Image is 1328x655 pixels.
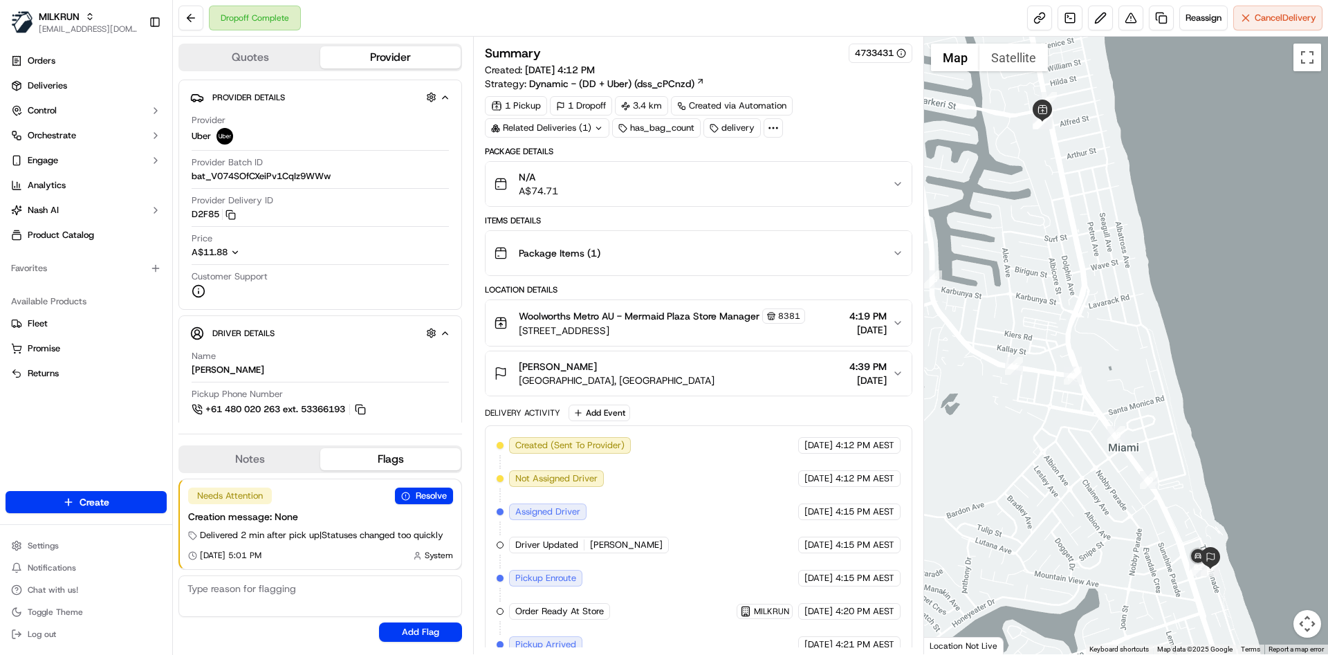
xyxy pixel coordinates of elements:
[804,605,833,618] span: [DATE]
[924,270,942,288] div: 15
[836,539,894,551] span: 4:15 PM AEST
[6,224,167,246] a: Product Catalog
[515,506,580,518] span: Assigned Driver
[6,338,167,360] button: Promise
[11,317,161,330] a: Fleet
[180,448,320,470] button: Notes
[778,311,800,322] span: 8381
[486,351,911,396] button: [PERSON_NAME][GEOGRAPHIC_DATA], [GEOGRAPHIC_DATA]4:39 PM[DATE]
[928,636,973,654] a: Open this area in Google Maps (opens a new window)
[1293,44,1321,71] button: Toggle fullscreen view
[515,439,625,452] span: Created (Sent To Provider)
[425,550,453,561] span: System
[615,96,668,116] div: 3.4 km
[519,309,759,323] span: Woolworths Metro AU - Mermaid Plaza Store Manager
[1189,558,1207,576] div: 22
[192,388,283,400] span: Pickup Phone Number
[192,156,263,169] span: Provider Batch ID
[519,170,558,184] span: N/A
[1033,111,1051,129] div: 7
[485,146,912,157] div: Package Details
[849,373,887,387] span: [DATE]
[1089,645,1149,654] button: Keyboard shortcuts
[1241,645,1260,653] a: Terms (opens in new tab)
[28,367,59,380] span: Returns
[6,50,167,72] a: Orders
[519,184,558,198] span: A$74.71
[6,199,167,221] button: Nash AI
[1033,111,1051,129] div: 8
[485,96,547,116] div: 1 Pickup
[28,80,67,92] span: Deliveries
[1233,6,1322,30] button: CancelDelivery
[836,572,894,584] span: 4:15 PM AEST
[192,130,211,142] span: Uber
[192,170,331,183] span: bat_V074SOfCXeiPv1CqIz9WWw
[192,114,225,127] span: Provider
[192,270,268,283] span: Customer Support
[485,63,595,77] span: Created:
[1269,645,1324,653] a: Report a map error
[6,257,167,279] div: Favorites
[485,284,912,295] div: Location Details
[6,149,167,172] button: Engage
[200,550,261,561] span: [DATE] 5:01 PM
[1293,610,1321,638] button: Map camera controls
[39,24,138,35] button: [EMAIL_ADDRESS][DOMAIN_NAME]
[190,86,450,109] button: Provider Details
[612,118,701,138] div: has_bag_count
[979,44,1048,71] button: Show satellite imagery
[1140,471,1158,489] div: 19
[192,246,313,259] button: A$11.88
[28,607,83,618] span: Toggle Theme
[931,44,979,71] button: Show street map
[28,562,76,573] span: Notifications
[485,215,912,226] div: Items Details
[180,46,320,68] button: Quotes
[192,402,368,417] button: +61 480 020 263 ext. 53366193
[6,290,167,313] div: Available Products
[519,324,805,338] span: [STREET_ADDRESS]
[6,625,167,644] button: Log out
[1255,12,1316,24] span: Cancel Delivery
[804,472,833,485] span: [DATE]
[379,622,462,642] button: Add Flag
[515,472,598,485] span: Not Assigned Driver
[804,539,833,551] span: [DATE]
[486,300,911,346] button: Woolworths Metro AU - Mermaid Plaza Store Manager8381[STREET_ADDRESS]4:19 PM[DATE]
[515,638,576,651] span: Pickup Arrived
[6,313,167,335] button: Fleet
[6,100,167,122] button: Control
[200,529,443,542] span: Delivered 2 min after pick up | Statuses changed too quickly
[703,118,761,138] div: delivery
[28,540,59,551] span: Settings
[804,572,833,584] span: [DATE]
[804,506,833,518] span: [DATE]
[6,75,167,97] a: Deliveries
[28,584,78,596] span: Chat with us!
[192,350,216,362] span: Name
[590,539,663,551] span: [PERSON_NAME]
[28,179,66,192] span: Analytics
[216,128,233,145] img: uber-new-logo.jpeg
[849,309,887,323] span: 4:19 PM
[671,96,793,116] div: Created via Automation
[190,322,450,344] button: Driver Details
[485,407,560,418] div: Delivery Activity
[1005,357,1023,375] div: 16
[1039,92,1057,110] div: 3
[6,536,167,555] button: Settings
[836,439,894,452] span: 4:12 PM AEST
[485,47,541,59] h3: Summary
[6,362,167,385] button: Returns
[1064,367,1082,385] div: 17
[515,605,604,618] span: Order Ready At Store
[192,246,228,258] span: A$11.88
[395,488,453,504] button: Resolve
[569,405,630,421] button: Add Event
[212,92,285,103] span: Provider Details
[928,636,973,654] img: Google
[485,118,609,138] div: Related Deliveries (1)
[519,360,597,373] span: [PERSON_NAME]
